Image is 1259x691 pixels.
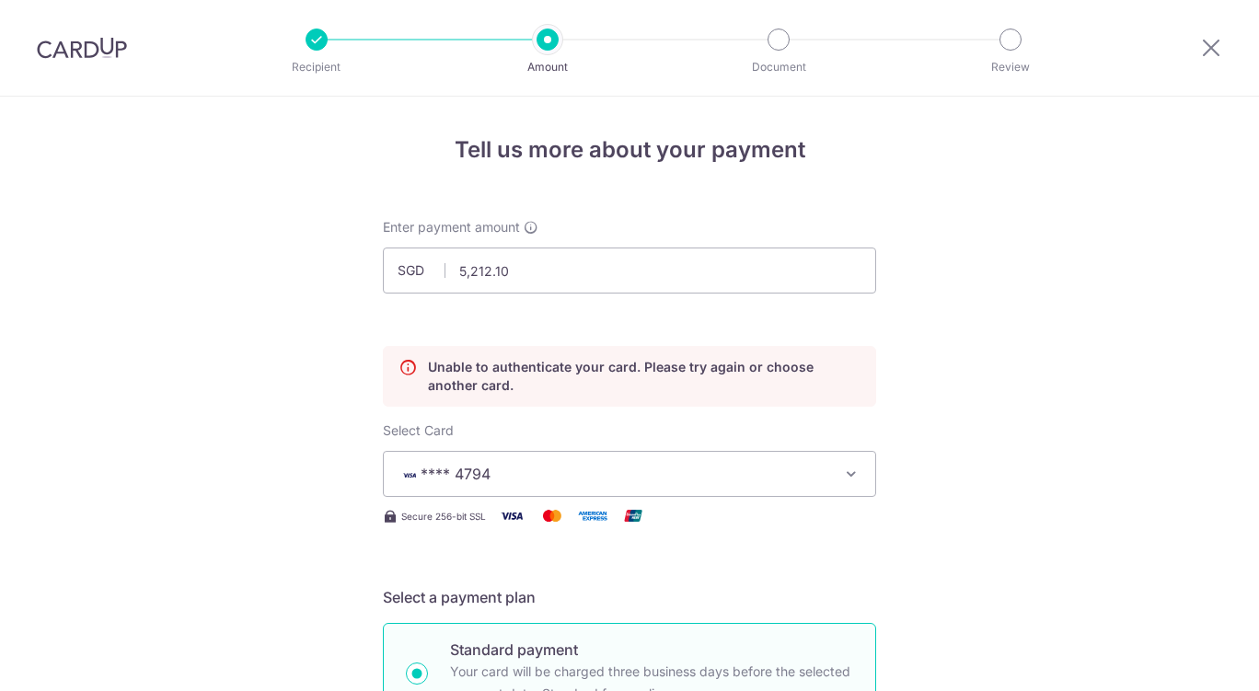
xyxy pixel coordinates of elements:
img: CardUp [37,37,127,59]
img: Visa [493,504,530,527]
span: SGD [398,261,445,280]
p: Review [942,58,1079,76]
p: Standard payment [450,639,853,661]
p: Document [710,58,847,76]
input: 0.00 [383,248,876,294]
img: VISA [398,468,421,481]
h4: Tell us more about your payment [383,133,876,167]
span: Secure 256-bit SSL [401,509,486,524]
p: Recipient [248,58,385,76]
p: Unable to authenticate your card. Please try again or choose another card. [428,358,861,395]
img: American Express [574,504,611,527]
iframe: Opens a widget where you can find more information [1141,636,1241,682]
img: Union Pay [615,504,652,527]
h5: Select a payment plan [383,586,876,608]
img: Mastercard [534,504,571,527]
span: Enter payment amount [383,218,520,236]
span: translation missing: en.payables.payment_networks.credit_card.summary.labels.select_card [383,422,454,438]
p: Amount [479,58,616,76]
